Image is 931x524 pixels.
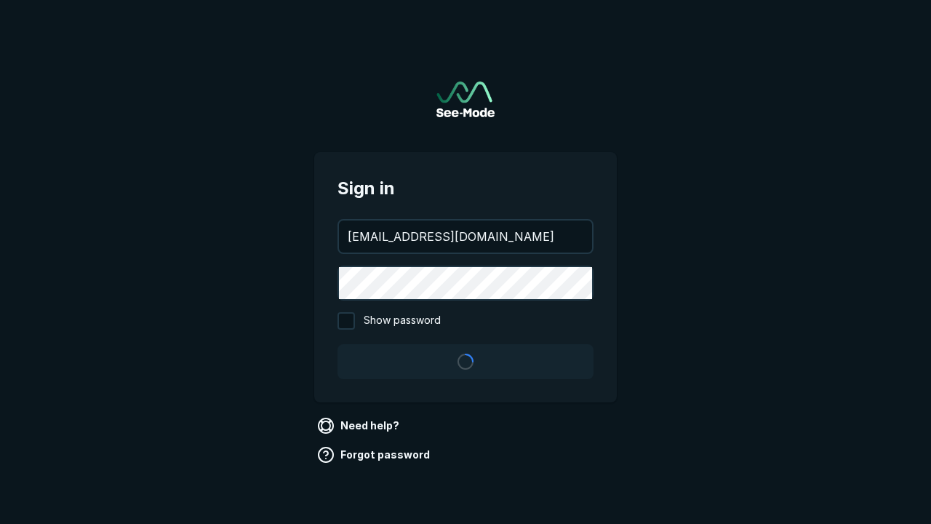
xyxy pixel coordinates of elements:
img: See-Mode Logo [436,82,495,117]
span: Sign in [337,175,594,202]
span: Show password [364,312,441,330]
a: Go to sign in [436,82,495,117]
a: Forgot password [314,443,436,467]
a: Need help? [314,414,405,437]
input: your@email.com [339,221,592,253]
